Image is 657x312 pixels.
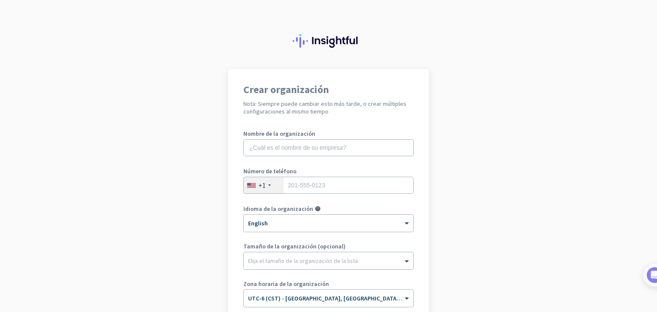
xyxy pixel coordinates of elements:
h2: Nota: Siempre puede cambiar esto más tarde, o crear múltiples configuraciones al mismo tiempo [243,100,414,115]
label: Nombre de la organización [243,131,414,137]
label: Idioma de la organización [243,206,313,212]
i: help [315,206,321,212]
div: +1 [258,181,266,190]
label: Tamaño de la organización (opcional) [243,243,414,249]
input: ¿Cuál es el nombre de su empresa? [243,139,414,156]
label: Número de teléfono [243,168,414,174]
label: Zona horaria de la organización [243,281,414,287]
input: 201-555-0123 [243,177,414,194]
img: Insightful [293,34,364,48]
h1: Crear organización [243,85,414,95]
